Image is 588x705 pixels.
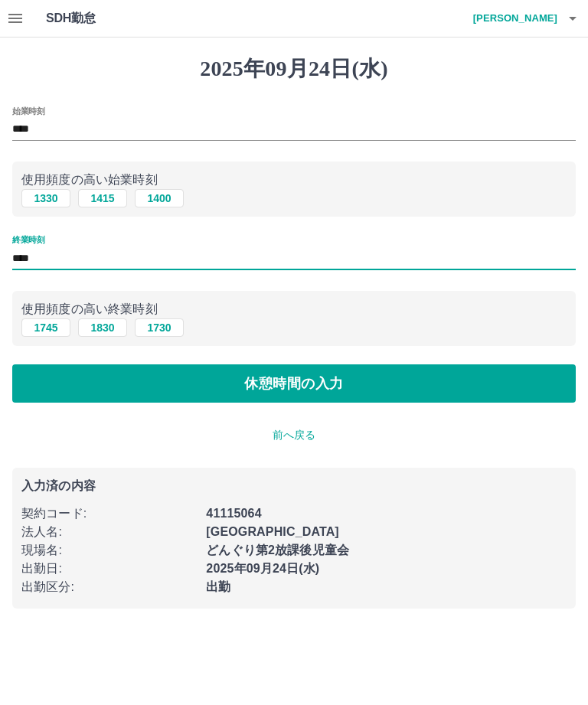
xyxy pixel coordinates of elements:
[206,580,230,593] b: 出勤
[21,189,70,207] button: 1330
[206,543,349,556] b: どんぐり第2放課後児童会
[21,171,567,189] p: 使用頻度の高い始業時刻
[206,525,339,538] b: [GEOGRAPHIC_DATA]
[135,318,184,337] button: 1730
[206,562,319,575] b: 2025年09月24日(水)
[12,364,576,403] button: 休憩時間の入力
[21,480,567,492] p: 入力済の内容
[21,318,70,337] button: 1745
[12,56,576,82] h1: 2025年09月24日(水)
[21,300,567,318] p: 使用頻度の高い終業時刻
[206,507,261,520] b: 41115064
[21,560,197,578] p: 出勤日 :
[12,234,44,246] label: 終業時刻
[21,541,197,560] p: 現場名 :
[21,523,197,541] p: 法人名 :
[12,105,44,116] label: 始業時刻
[21,504,197,523] p: 契約コード :
[21,578,197,596] p: 出勤区分 :
[78,318,127,337] button: 1830
[78,189,127,207] button: 1415
[135,189,184,207] button: 1400
[12,427,576,443] p: 前へ戻る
